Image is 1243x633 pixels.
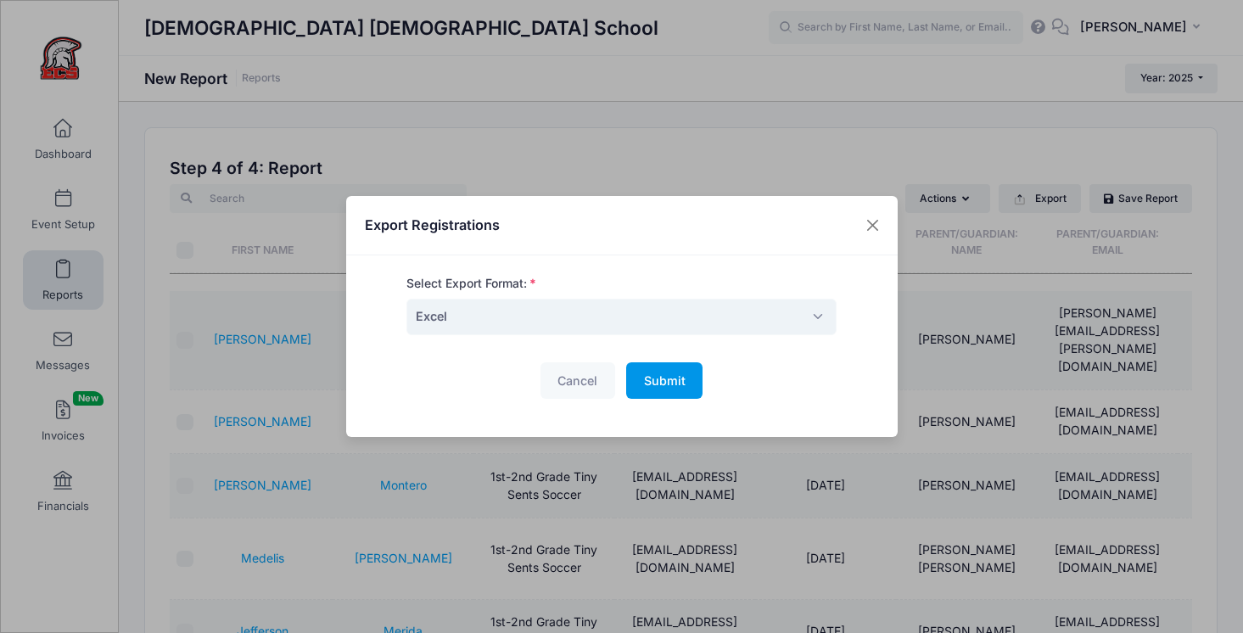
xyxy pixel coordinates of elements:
button: Cancel [540,362,615,399]
span: Submit [644,373,686,388]
button: Submit [626,362,703,399]
label: Select Export Format: [406,275,536,293]
span: Excel [406,299,837,335]
h4: Export Registrations [365,215,500,235]
button: Close [857,210,887,241]
span: Excel [416,307,447,325]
